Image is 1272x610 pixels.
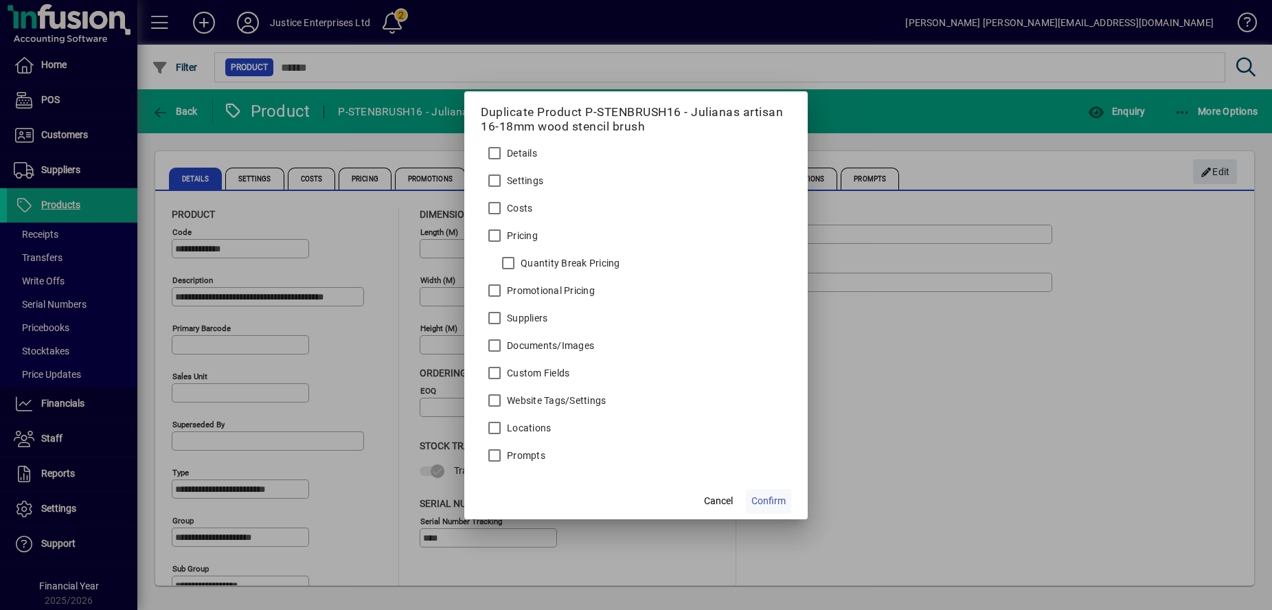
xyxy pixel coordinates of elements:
label: Settings [504,174,543,188]
label: Locations [504,421,551,435]
label: Pricing [504,229,538,242]
label: Prompts [504,449,545,462]
label: Promotional Pricing [504,284,595,297]
h5: Duplicate Product P-STENBRUSH16 - Julianas artisan 16-18mm wood stencil brush [481,105,791,134]
label: Costs [504,201,532,215]
label: Website Tags/Settings [504,394,606,407]
span: Cancel [704,494,733,508]
label: Documents/Images [504,339,594,352]
label: Custom Fields [504,366,569,380]
button: Confirm [746,489,791,514]
span: Confirm [751,494,786,508]
label: Details [504,146,537,160]
button: Cancel [696,489,740,514]
label: Suppliers [504,311,547,325]
label: Quantity Break Pricing [518,256,620,270]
